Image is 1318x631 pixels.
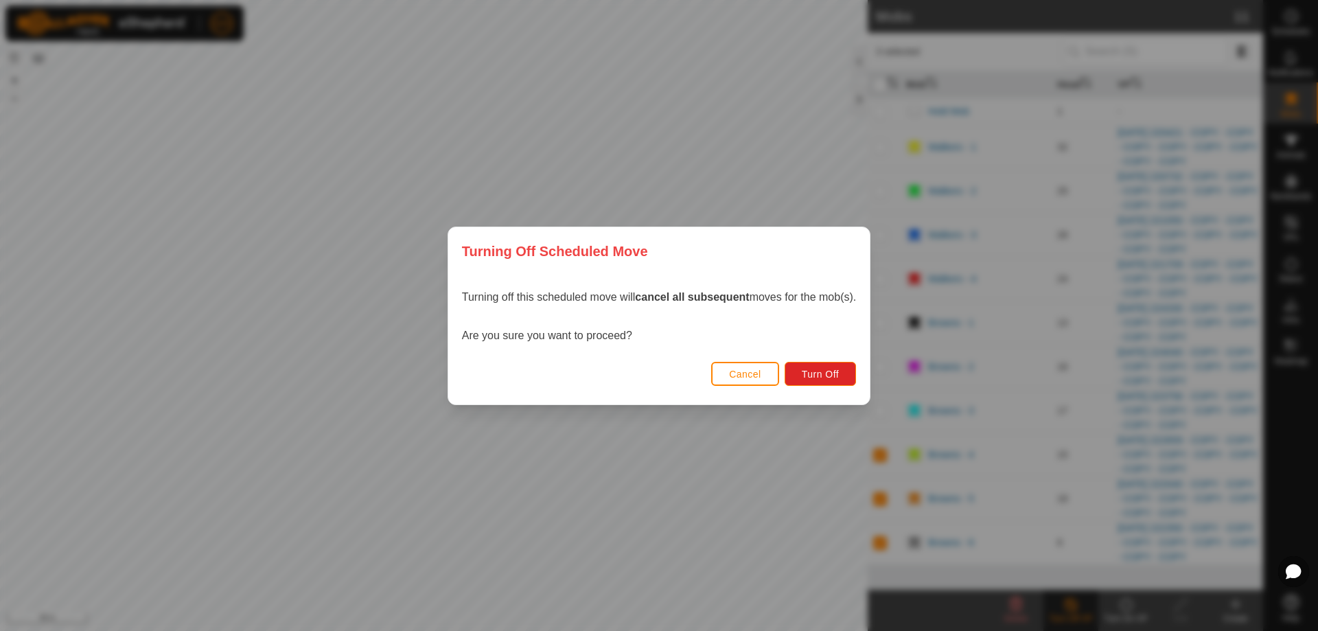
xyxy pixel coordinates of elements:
[729,369,761,380] span: Cancel
[785,362,857,386] button: Turn Off
[462,328,856,344] p: Are you sure you want to proceed?
[462,289,856,306] p: Turning off this scheduled move will moves for the mob(s).
[802,369,840,380] span: Turn Off
[462,241,648,262] span: Turning Off Scheduled Move
[711,362,779,386] button: Cancel
[635,291,749,303] strong: cancel all subsequent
